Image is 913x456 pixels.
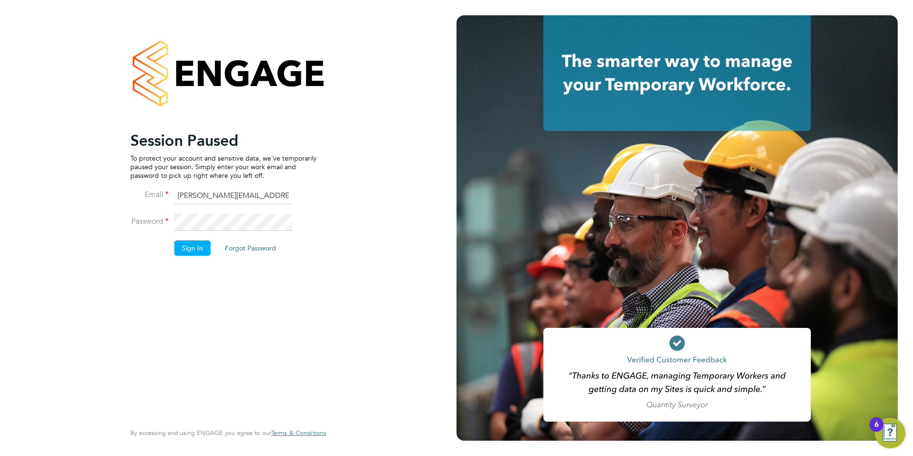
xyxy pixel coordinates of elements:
[174,187,292,205] input: Enter your work email...
[174,240,211,256] button: Sign In
[875,418,905,448] button: Open Resource Center, 6 new notifications
[130,154,317,180] p: To protect your account and sensitive data, we've temporarily paused your session. Simply enter y...
[874,424,879,437] div: 6
[130,429,326,437] span: By accessing and using ENGAGE you agree to our
[130,217,169,227] label: Password
[130,190,169,200] label: Email
[271,429,326,437] a: Terms & Conditions
[217,240,284,256] button: Forgot Password
[130,131,317,150] h2: Session Paused
[271,429,326,437] span: Terms & Conditions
